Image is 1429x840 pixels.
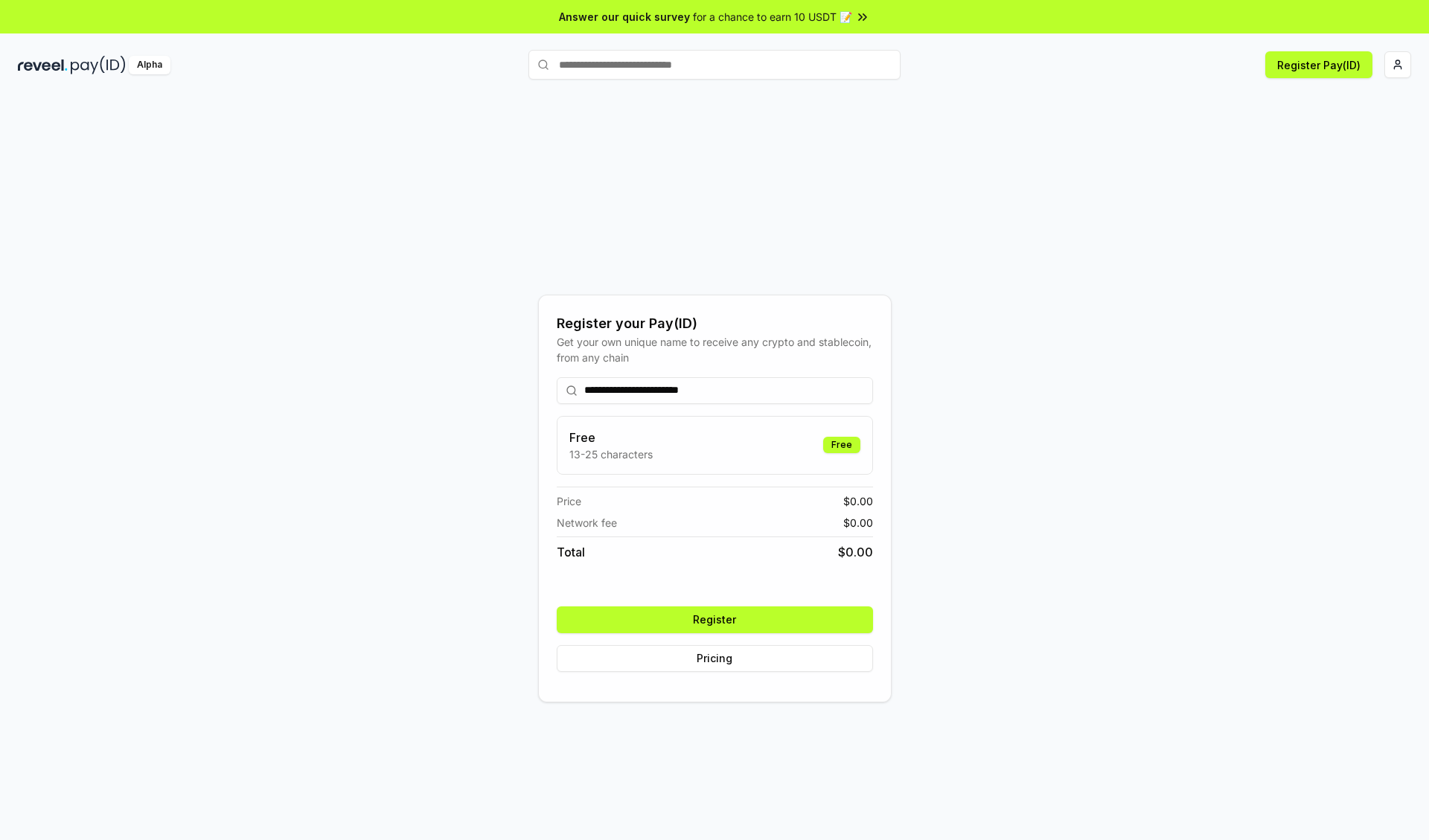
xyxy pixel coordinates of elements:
[823,437,860,453] div: Free
[557,515,617,530] span: Network fee
[838,543,873,561] span: $ 0.00
[129,56,170,74] div: Alpha
[557,493,581,509] span: Price
[18,56,68,74] img: reveel_dark
[569,446,653,462] p: 13-25 characters
[557,645,873,672] button: Pricing
[559,9,690,25] span: Answer our quick survey
[843,493,873,509] span: $ 0.00
[557,606,873,633] button: Register
[557,334,873,365] div: Get your own unique name to receive any crypto and stablecoin, from any chain
[693,9,852,25] span: for a chance to earn 10 USDT 📝
[557,313,873,334] div: Register your Pay(ID)
[1265,51,1372,78] button: Register Pay(ID)
[557,543,585,561] span: Total
[71,56,126,74] img: pay_id
[569,429,653,446] h3: Free
[843,515,873,530] span: $ 0.00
